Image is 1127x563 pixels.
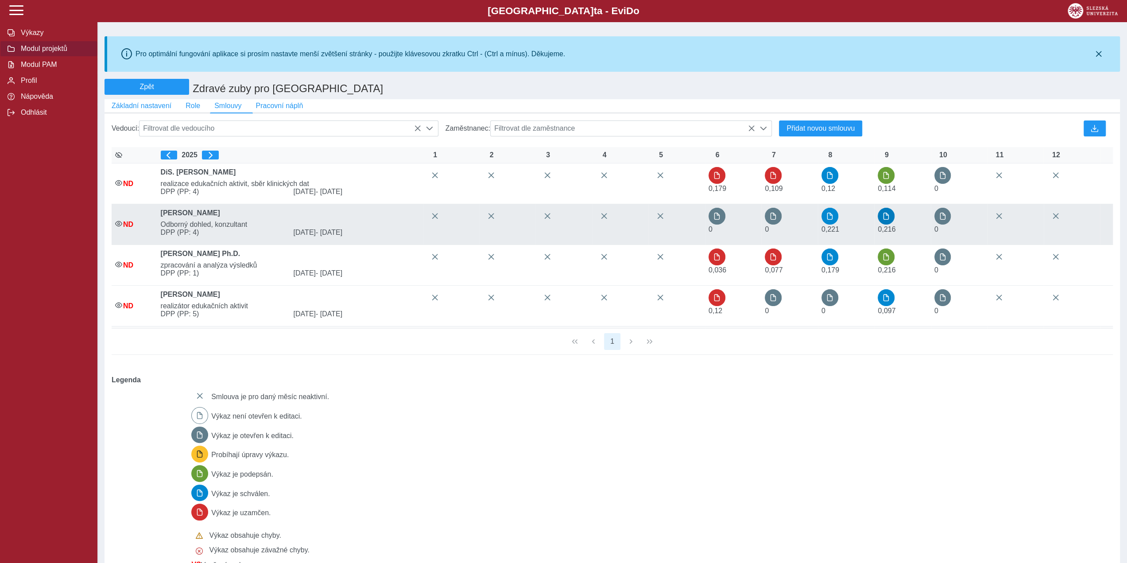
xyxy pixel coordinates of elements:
div: 11 [991,151,1008,159]
button: Zpět [105,79,189,95]
span: Výkaz obsahuje závažné chyby. [209,546,310,554]
span: [DATE] [290,188,423,196]
i: Zobrazit aktivní / neaktivní smlouvy [115,151,122,159]
span: - [DATE] [316,269,342,277]
span: realizátor edukačních aktivit [157,302,423,310]
span: Modul projektů [18,45,90,53]
span: t [593,5,596,16]
div: 7 [765,151,782,159]
span: Profil [18,77,90,85]
span: Filtrovat dle vedoucího [139,121,421,136]
div: 8 [821,151,839,159]
span: Přidat novou smlouvu [786,124,855,132]
span: DPP (PP: 4) [157,229,290,237]
img: logo_web_su.png [1068,3,1118,19]
i: Smlouva je aktivní [115,261,122,268]
span: Základní nastavení [112,102,171,110]
span: Smlouvy [214,102,241,110]
span: Výkaz je uzamčen. [211,509,271,517]
div: 9 [878,151,895,159]
b: [PERSON_NAME] [161,291,220,298]
span: o [633,5,639,16]
span: Smlouva je pro daný měsíc neaktivní. [211,393,329,400]
div: 6 [709,151,726,159]
h1: Zdravé zuby pro [GEOGRAPHIC_DATA] [189,79,866,99]
span: Úvazek : 0,96 h / den. 4,8 h / týden. [709,307,722,315]
b: [GEOGRAPHIC_DATA] a - Evi [27,5,1100,17]
span: Výkaz je otevřen k editaci. [211,432,294,439]
div: 10 [934,151,952,159]
span: Modul PAM [18,61,90,69]
button: Pracovní náplň [248,99,310,113]
span: Úvazek : 0,616 h / den. 3,08 h / týden. [765,266,782,274]
span: - [DATE] [316,188,342,195]
button: Přidat novou smlouvu [779,120,862,136]
span: Úvazek : 0,776 h / den. 3,88 h / týden. [878,307,895,315]
div: Zaměstnanec: [442,117,776,140]
span: Úvazek : 1,728 h / den. 8,64 h / týden. [878,266,895,274]
b: Legenda [108,373,1109,388]
span: Úvazek : [934,225,938,233]
span: Nepravidelná dohoda [123,180,133,187]
span: Úvazek : 0,288 h / den. 1,44 h / týden. [709,266,726,274]
div: 12 [1047,151,1065,159]
span: Pracovní náplň [256,102,303,110]
span: Úvazek : [934,266,938,274]
span: [DATE] [290,269,423,277]
span: DPP (PP: 5) [157,310,290,318]
span: Odborný dohled, konzultant [157,221,423,229]
span: Úvazek : 1,432 h / den. 7,16 h / týden. [821,266,839,274]
div: 2025 [161,151,419,159]
span: [DATE] [290,310,423,318]
span: Nápověda [18,93,90,101]
span: Úvazek : [934,185,938,192]
span: Zpět [108,83,185,91]
span: Výkazy [18,29,90,37]
div: 1 [426,151,444,159]
button: 1 [604,333,621,350]
span: Úvazek : [821,307,825,315]
span: Nepravidelná dohoda [123,302,133,310]
button: Smlouvy [207,99,248,113]
span: Výkaz není otevřen k editaci. [211,412,302,420]
button: Role [178,99,207,113]
i: Smlouva je aktivní [115,179,122,186]
span: Úvazek : 0,872 h / den. 4,36 h / týden. [765,185,782,192]
span: zpracování a analýza výsledků [157,261,423,269]
div: 5 [652,151,670,159]
span: Úvazek : [765,225,769,233]
span: DPP (PP: 4) [157,188,290,196]
span: Úvazek : 0,96 h / den. 4,8 h / týden. [821,185,835,192]
span: realizace edukačních aktivit, sběr klinických dat [157,180,423,188]
span: - [DATE] [316,229,342,236]
span: Úvazek : 0,912 h / den. 4,56 h / týden. [878,185,895,192]
div: 4 [596,151,613,159]
span: - [DATE] [316,310,342,318]
button: Základní nastavení [105,99,178,113]
div: 2 [483,151,500,159]
div: Pro optimální fungování aplikace si prosím nastavte menší zvětšení stránky - použijte klávesovou ... [136,50,565,58]
span: Úvazek : 1,432 h / den. 7,16 h / týden. [709,185,726,192]
span: Výkaz obsahuje chyby. [209,532,281,539]
span: Nepravidelná dohoda [123,221,133,228]
span: Role [186,102,200,110]
b: DiS. [PERSON_NAME] [161,168,236,176]
span: Výkaz je schválen. [211,490,270,497]
span: Odhlásit [18,109,90,116]
b: [PERSON_NAME] [161,209,220,217]
span: DPP (PP: 1) [157,269,290,277]
span: Úvazek : [934,307,938,315]
i: Smlouva je aktivní [115,220,122,227]
span: Úvazek : 1,728 h / den. 8,64 h / týden. [878,225,895,233]
i: Smlouva je aktivní [115,302,122,309]
b: [PERSON_NAME] Ph.D. [161,250,240,257]
span: Probíhají úpravy výkazu. [211,451,289,458]
span: D [626,5,633,16]
span: Filtrovat dle zaměstnance [491,121,755,136]
span: [DATE] [290,229,423,237]
span: Nepravidelná dohoda [123,261,133,269]
div: 3 [539,151,557,159]
span: Výkaz je podepsán. [211,470,273,478]
span: Úvazek : 1,768 h / den. 8,84 h / týden. [821,225,839,233]
span: Úvazek : [765,307,769,315]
